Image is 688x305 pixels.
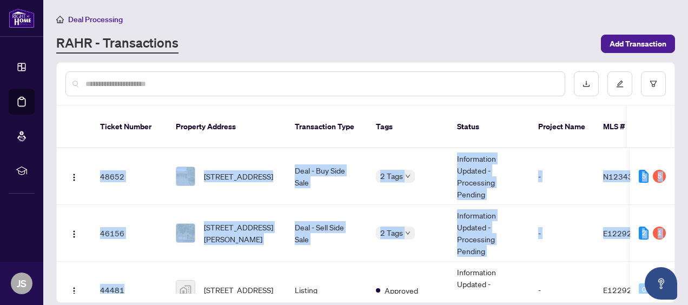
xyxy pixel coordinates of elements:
[286,148,367,205] td: Deal - Buy Side Sale
[385,284,418,296] span: Approved
[380,170,403,182] span: 2 Tags
[639,170,649,183] div: 5
[405,230,411,236] span: down
[448,148,530,205] td: Information Updated - Processing Pending
[56,34,178,54] a: RAHR - Transactions
[204,284,273,296] span: [STREET_ADDRESS]
[204,170,273,182] span: [STREET_ADDRESS]
[607,71,632,96] button: edit
[405,174,411,179] span: down
[286,106,367,148] th: Transaction Type
[204,221,277,245] span: [STREET_ADDRESS][PERSON_NAME]
[70,287,78,295] img: Logo
[653,170,666,183] div: 5
[641,71,666,96] button: filter
[65,168,83,185] button: Logo
[603,228,646,238] span: E12292419
[653,227,666,240] div: 1
[380,227,403,239] span: 2 Tags
[610,35,666,52] span: Add Transaction
[367,106,448,148] th: Tags
[603,171,647,181] span: N12343520
[650,80,657,88] span: filter
[68,15,123,24] span: Deal Processing
[9,8,35,28] img: logo
[583,80,590,88] span: download
[603,285,646,295] span: E12292419
[70,230,78,238] img: Logo
[65,224,83,242] button: Logo
[616,80,624,88] span: edit
[65,281,83,299] button: Logo
[639,227,649,240] div: 2
[17,276,27,291] span: JS
[167,106,286,148] th: Property Address
[176,167,195,185] img: thumbnail-img
[530,205,594,262] td: -
[448,106,530,148] th: Status
[574,71,599,96] button: download
[70,173,78,182] img: Logo
[91,148,167,205] td: 48652
[91,106,167,148] th: Ticket Number
[530,148,594,205] td: -
[176,281,195,299] img: thumbnail-img
[639,283,649,296] div: 0
[56,16,64,23] span: home
[448,205,530,262] td: Information Updated - Processing Pending
[645,267,677,300] button: Open asap
[176,224,195,242] img: thumbnail-img
[601,35,675,53] button: Add Transaction
[594,106,659,148] th: MLS #
[91,205,167,262] td: 46156
[286,205,367,262] td: Deal - Sell Side Sale
[530,106,594,148] th: Project Name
